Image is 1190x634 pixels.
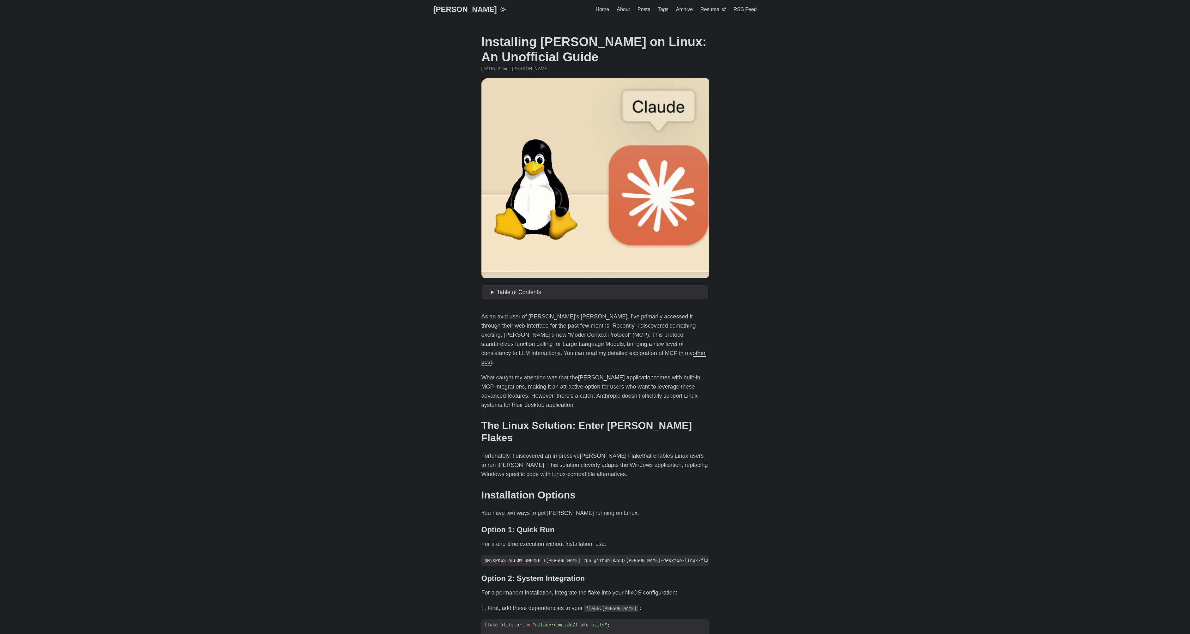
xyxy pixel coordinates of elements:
h2: Installation Options [481,489,709,501]
div: · 2 min · [PERSON_NAME] [481,65,709,72]
span: = [541,558,543,563]
code: flake.[PERSON_NAME] [584,605,639,612]
p: You have two ways to get [PERSON_NAME] running on Linux: [481,509,709,518]
p: For a permanent installation, integrate the flake into your NixOS configuration: [481,588,709,597]
span: Posts [637,7,650,12]
h3: Option 2: System Integration [481,574,709,583]
p: As an avid user of [PERSON_NAME]’s [PERSON_NAME], I’ve primarily accessed it through their web in... [481,312,709,367]
span: RSS Feed [734,7,757,12]
span: ; [607,622,610,627]
span: = [527,622,530,627]
span: Tags [658,7,668,12]
a: [PERSON_NAME] Flake [580,453,642,459]
span: $ [PERSON_NAME] run github:k3d3/[PERSON_NAME]-desktop-linux-flake --impure [481,557,741,564]
span: About [617,7,630,12]
h2: The Linux Solution: Enter [PERSON_NAME] Flakes [481,420,709,444]
p: For a one-time execution without installation, use: [481,540,709,549]
span: url [516,622,524,627]
li: First, add these dependencies to your : [488,604,709,613]
span: Home [596,7,609,12]
a: [PERSON_NAME] application [578,374,654,381]
p: What caught my attention was that the comes with built-in MCP integrations, making it an attracti... [481,373,709,409]
span: Resume [700,7,719,12]
span: NIXPKGS_ALLOW_UNFREE [487,558,541,563]
span: "github:numtide/flake-utils" [533,622,607,627]
span: . [514,622,516,627]
span: 2025-01-09 21:00:00 +0000 UTC [481,65,495,72]
h3: Option 1: Quick Run [481,525,709,534]
span: flake-utils [485,622,514,627]
span: Archive [676,7,693,12]
span: 1 [543,558,546,563]
h1: Installing [PERSON_NAME] on Linux: An Unofficial Guide [481,34,709,64]
summary: Table of Contents [491,288,706,297]
a: other post [481,350,706,365]
span: Table of Contents [497,289,541,295]
p: Fortunately, I discovered an impressive that enables Linux users to run [PERSON_NAME]. This solut... [481,451,709,479]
